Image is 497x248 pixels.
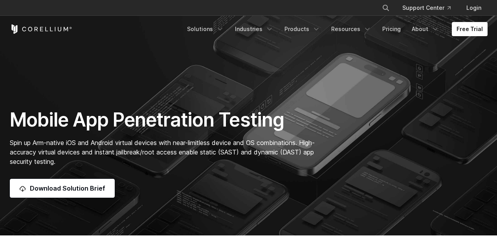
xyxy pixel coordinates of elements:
[460,1,488,15] a: Login
[372,1,488,15] div: Navigation Menu
[326,22,376,36] a: Resources
[407,22,444,36] a: About
[10,108,323,132] h1: Mobile App Penetration Testing
[30,184,105,193] span: Download Solution Brief
[396,1,457,15] a: Support Center
[452,22,488,36] a: Free Trial
[378,22,405,36] a: Pricing
[182,22,488,36] div: Navigation Menu
[230,22,278,36] a: Industries
[379,1,393,15] button: Search
[280,22,325,36] a: Products
[10,24,72,34] a: Corellium Home
[10,139,315,165] span: Spin up Arm-native iOS and Android virtual devices with near-limitless device and OS combinations...
[182,22,229,36] a: Solutions
[10,179,115,198] a: Download Solution Brief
